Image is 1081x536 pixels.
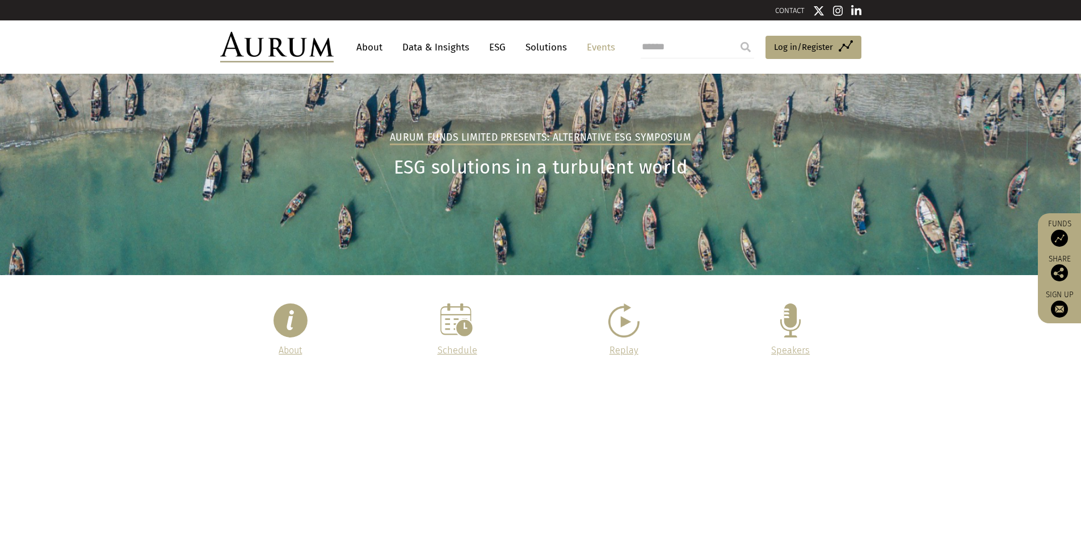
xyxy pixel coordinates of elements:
img: Linkedin icon [851,5,861,16]
a: Speakers [771,345,810,356]
a: Schedule [438,345,477,356]
img: Twitter icon [813,5,825,16]
a: CONTACT [775,6,805,15]
h2: Aurum Funds Limited Presents: Alternative ESG Symposium [390,132,691,145]
a: Sign up [1044,290,1075,318]
a: Replay [609,345,638,356]
a: Log in/Register [765,36,861,60]
img: Instagram icon [833,5,843,16]
img: Access Funds [1051,230,1068,247]
span: Log in/Register [774,40,833,54]
input: Submit [734,36,757,58]
h1: About the event [220,444,859,466]
div: Share [1044,255,1075,281]
a: Events [581,37,615,58]
a: ESG [483,37,511,58]
img: Sign up to our newsletter [1051,301,1068,318]
a: Data & Insights [397,37,475,58]
h1: ESG solutions in a turbulent world [220,157,861,179]
a: Funds [1044,219,1075,247]
a: About [279,345,302,356]
a: Solutions [520,37,573,58]
img: Aurum [220,32,334,62]
a: About [351,37,388,58]
img: Share this post [1051,264,1068,281]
